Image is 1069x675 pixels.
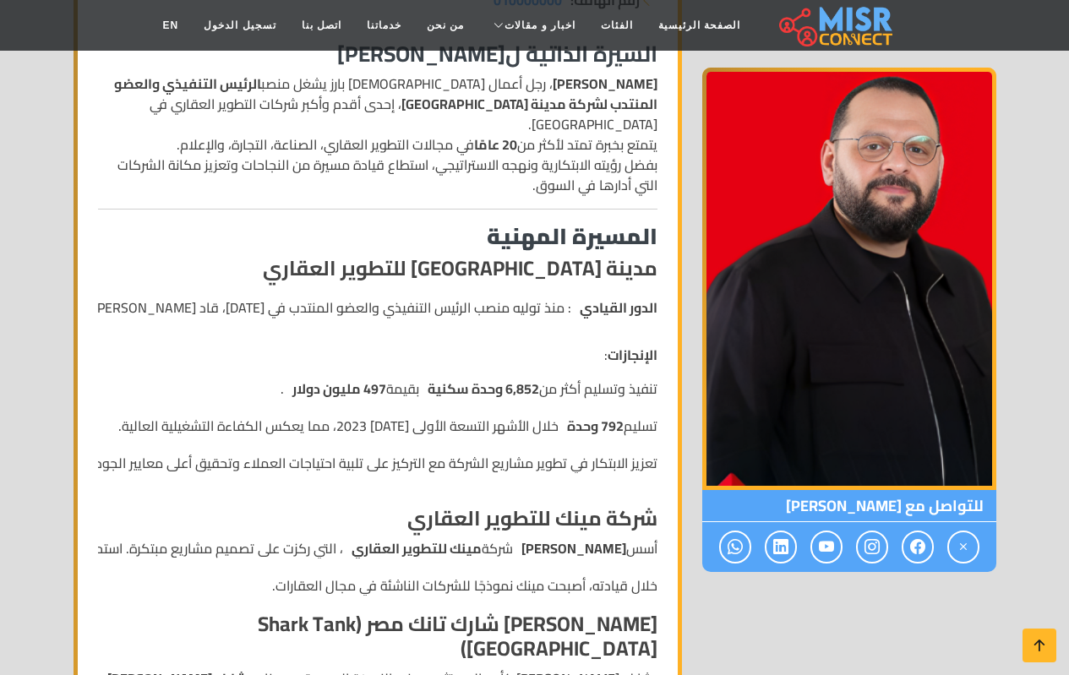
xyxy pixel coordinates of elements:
[553,71,657,96] strong: [PERSON_NAME]
[505,18,575,33] span: اخبار و مقالات
[98,41,657,67] h3: السيرة الذاتية ل[PERSON_NAME]
[646,9,753,41] a: الصفحة الرئيسية
[567,416,624,436] strong: 792 وحدة
[580,297,657,318] strong: الدور القيادي
[263,249,657,287] strong: مدينة [GEOGRAPHIC_DATA] للتطوير العقاري
[98,345,657,365] p: :
[85,416,657,436] li: تسليم خلال الأشهر التسعة الأولى [DATE] 2023، مما يعكس الكفاءة التشغيلية العالية.
[85,453,657,473] li: تعزيز الابتكار في تطوير مشاريع الشركة مع التركيز على تلبية احتياجات العملاء وتحقيق أعلى معايير ال...
[414,9,477,41] a: من نحن
[354,9,414,41] a: خدماتنا
[98,287,657,328] li: : منذ توليه منصب الرئيس التنفيذي والعضو المنتدب في [DATE]، قاد [PERSON_NAME] خطط توسع طموحة لشركة...
[487,215,657,257] strong: المسيرة المهنية
[150,9,192,41] a: EN
[779,4,892,46] img: main.misr_connect
[352,538,482,558] strong: مينك للتطوير العقاري
[702,68,996,490] img: عبد الله سلام
[98,575,657,596] li: خلال قيادته، أصبحت مينك نموذجًا للشركات الناشئة في مجال العقارات.
[258,605,657,667] strong: [PERSON_NAME] شارك تانك مصر (Shark Tank [GEOGRAPHIC_DATA])
[521,538,626,558] strong: [PERSON_NAME]
[85,378,657,399] li: تنفيذ وتسليم أكثر من بقيمة .
[407,499,657,537] strong: شركة مينك للتطوير العقاري
[191,9,288,41] a: تسجيل الدخول
[98,73,657,195] p: ، رجل أعمال [DEMOGRAPHIC_DATA] بارز يشغل منصب ، إحدى أقدم وأكبر شركات التطوير العقاري في [GEOGRAP...
[588,9,646,41] a: الفئات
[477,9,588,41] a: اخبار و مقالات
[98,538,657,558] li: أسس شركة ، التي ركزت على تصميم مشاريع مبتكرة. استحوذت شركة على مينك في عام 2021، مما عزز من قدرات...
[474,132,517,157] strong: 20 عامًا
[608,342,657,367] strong: الإنجازات
[292,378,386,399] strong: 497 مليون دولار
[289,9,354,41] a: اتصل بنا
[114,71,657,117] strong: الرئيس التنفيذي والعضو المنتدب لشركة مدينة [GEOGRAPHIC_DATA]
[702,490,996,522] span: للتواصل مع [PERSON_NAME]
[428,378,539,399] strong: 6,852 وحدة سكنية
